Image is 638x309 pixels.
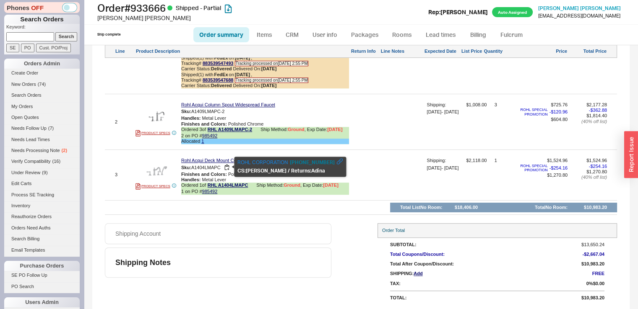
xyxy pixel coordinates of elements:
[181,172,349,177] div: Polished Chrome
[4,15,80,24] h1: Search Orders
[484,49,503,54] div: Quantity
[306,27,344,42] a: User info
[4,261,80,271] div: Purchase Orders
[581,295,604,301] span: $10,983.20
[233,66,277,71] span: Delivered On:
[4,179,80,188] a: Edit Carts
[427,109,459,115] div: [DATE] - [DATE]
[11,126,47,131] span: Needs Follow Up
[115,172,134,178] div: 3
[288,167,290,174] span: /
[4,191,80,199] a: Process SE Tracking
[582,252,604,257] span: -
[11,192,54,197] span: Process SE Tracking
[211,83,232,88] b: Delivered
[4,80,80,89] a: New Orders(74)
[48,126,54,131] span: ( 7 )
[208,183,248,189] a: RHL A1404LMAPC
[11,82,36,87] span: New Orders
[547,173,568,178] span: $1,270.80
[214,72,228,77] b: FedEx
[390,261,567,267] div: Total After Coupon/Discount:
[569,119,607,124] div: ( 40 % off list)
[4,113,80,122] a: Open Quotes
[538,5,621,11] span: [PERSON_NAME] [PERSON_NAME]
[4,135,80,144] a: Needs Lead Times
[549,109,568,115] span: - $120.96
[549,165,568,171] span: - $254.16
[300,183,339,189] div: , Exp Date:
[592,271,604,276] span: FREE
[181,177,201,182] span: Handles :
[181,127,349,133] div: Ordered 3 of Ship Method:
[4,201,80,210] a: Inventory
[97,14,321,22] div: [PERSON_NAME] [PERSON_NAME]
[586,169,607,174] span: $1,270.80
[115,230,161,237] div: Shipping Account
[233,83,277,88] span: Delivered On:
[4,271,80,280] a: SE PO Follow Up
[208,127,252,133] a: RHL A1409LMAPC-2
[191,109,225,114] span: A1409LMAPC-2
[569,175,607,180] div: ( 40 % off list)
[115,119,134,125] div: 2
[4,102,80,111] a: My Orders
[593,281,604,286] span: $0.00
[181,183,349,189] div: Ordered 1 of Ship Method:
[4,234,80,243] a: Search Billing
[42,170,47,175] span: ( 9 )
[4,282,80,291] a: PO Search
[135,130,170,136] a: PRODUCT SPECS
[235,72,250,77] b: [DATE]
[505,108,548,117] span: ROHL SPECIAL PROMOTION
[181,177,349,183] div: Metal Lever
[551,117,568,122] span: $604.80
[390,242,567,247] div: SubTotal:
[235,77,308,83] span: Tracking processed on [DATE] 2:55 PM
[181,77,233,82] span: Tracking#
[288,127,305,132] b: Ground
[11,148,60,153] span: Needs Processing Note
[424,49,459,54] div: Expected Date
[381,49,423,54] div: Line Notes
[31,3,44,12] span: OFF
[427,158,446,163] div: Shipping:
[589,164,607,169] span: - $254.16
[504,49,567,54] div: Price
[135,183,170,190] a: PRODUCT SPECS
[492,7,533,17] span: Auto Assigned
[4,91,80,100] a: Search Orders
[495,158,497,198] div: 1
[551,102,568,107] span: $725.76
[11,170,40,175] span: Under Review
[4,59,80,69] div: Orders Admin
[419,27,462,42] a: Lead times
[386,27,418,42] a: Rooms
[495,102,497,147] div: 3
[390,252,567,257] div: Total Coupons/Discount:
[36,44,71,52] input: Cust. PO/Proj
[181,139,349,144] div: Allocated
[4,146,80,155] a: Needs Processing Note(2)
[11,159,51,164] span: Verify Compatibility
[202,133,218,138] a: 985492
[181,61,233,66] span: Tracking#
[4,246,80,255] a: Email Templates
[586,102,607,107] span: $2,177.28
[181,121,227,126] span: Finishes and Colors :
[6,44,19,52] input: SE
[305,127,343,133] div: , Exp Date:
[146,107,167,128] img: A1409LMAPC_kzbt5h
[464,27,493,42] a: Billing
[465,158,487,198] span: $2,118.00
[535,205,568,210] div: Total No Room :
[427,102,446,108] div: Shipping:
[261,66,276,71] b: [DATE]
[181,116,349,121] div: Metal Lever
[136,49,349,54] div: Product Description
[181,189,217,194] span: 1 on PO #
[4,297,80,307] div: Users Admin
[584,252,604,257] span: $2,667.04
[378,223,617,238] div: Order Total
[181,121,349,127] div: Polished Chrome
